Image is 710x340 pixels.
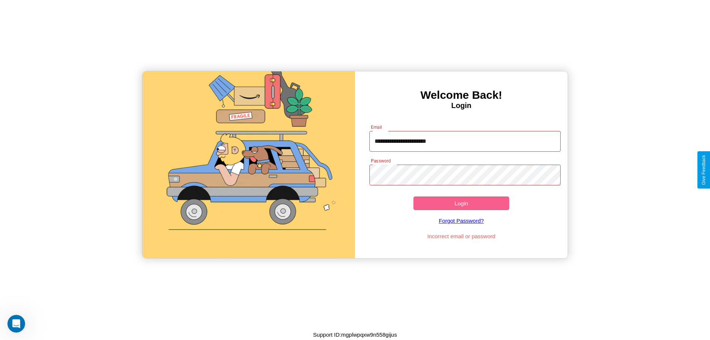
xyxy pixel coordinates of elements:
iframe: Intercom live chat [7,315,25,333]
div: Give Feedback [701,155,706,185]
h4: Login [355,101,568,110]
a: Forgot Password? [366,210,557,231]
p: Incorrect email or password [366,231,557,241]
button: Login [413,196,509,210]
img: gif [142,71,355,258]
p: Support ID: mgplwpqxw9n558gijus [313,330,397,340]
label: Password [371,158,390,164]
h3: Welcome Back! [355,89,568,101]
label: Email [371,124,382,130]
